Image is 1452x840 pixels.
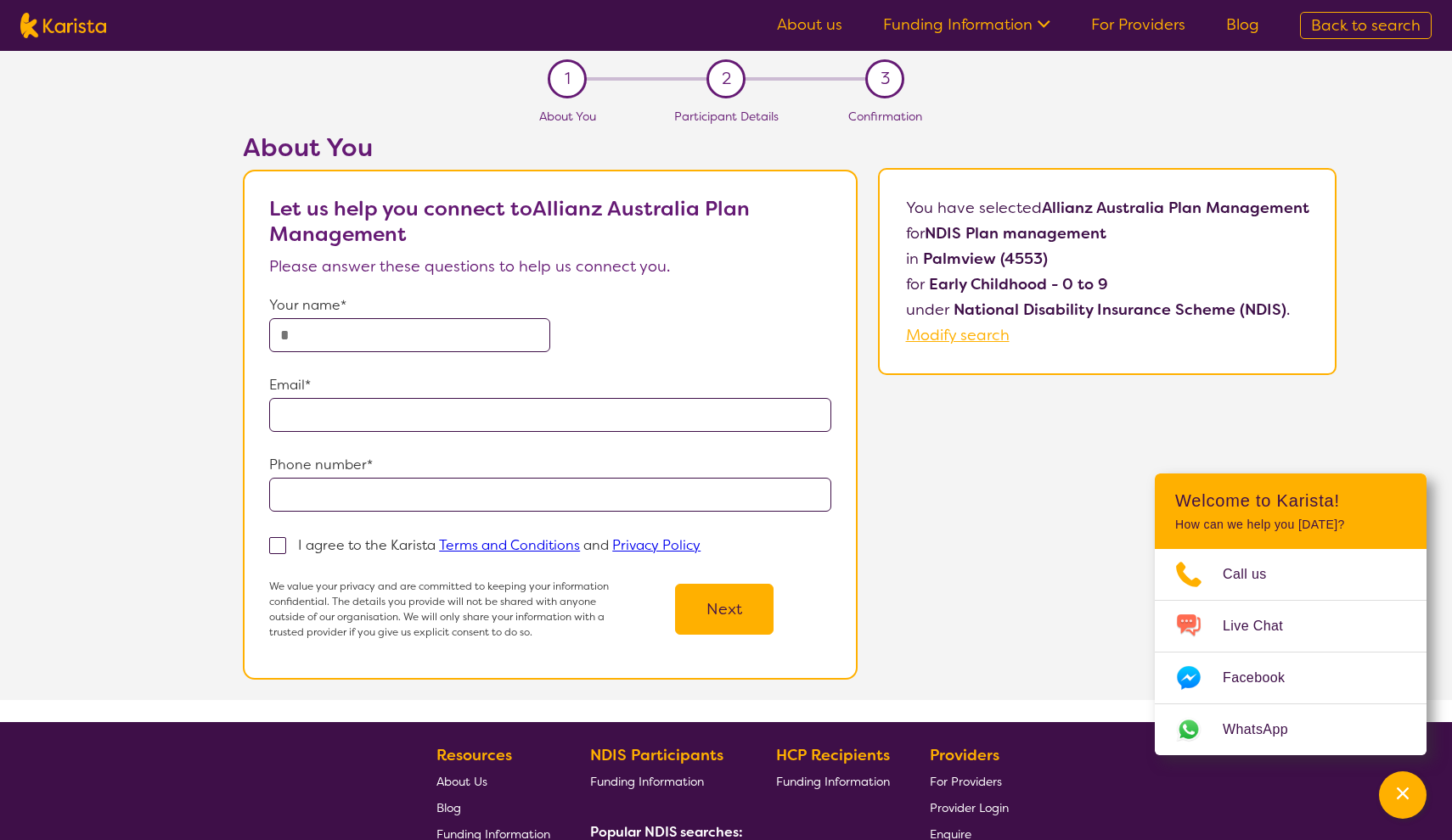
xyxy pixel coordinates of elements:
[1223,665,1305,691] span: Facebook
[930,768,1009,794] a: For Providers
[269,293,831,318] p: Your name*
[906,221,1309,246] p: for
[269,452,831,478] p: Phone number*
[929,274,1108,294] b: Early Childhood - 0 to 9
[674,109,779,124] span: Participant Details
[923,249,1048,269] b: Palmview (4553)
[1175,518,1406,532] p: How can we help you [DATE]?
[1155,549,1427,755] ul: Choose channel
[883,14,1050,35] a: Funding Information
[1042,198,1309,218] b: Allianz Australia Plan Management
[1226,14,1259,35] a: Blog
[565,66,571,92] span: 1
[1223,562,1287,587] span: Call us
[848,109,922,124] span: Confirmation
[20,13,106,38] img: Karista logo
[539,109,596,124] span: About You
[777,14,842,35] a: About us
[906,195,1309,348] p: You have selected
[776,774,890,789] span: Funding Information
[1223,613,1303,639] span: Live Chat
[1311,15,1421,36] span: Back to search
[269,372,831,398] p: Email*
[1379,771,1427,819] button: Channel Menu
[954,300,1286,320] b: National Disability Insurance Scheme (NDIS)
[1155,704,1427,755] a: Web link opens in a new tab.
[930,794,1009,820] a: Provider Login
[436,794,550,820] a: Blog
[925,223,1106,244] b: NDIS Plan management
[776,745,890,765] b: HCP Recipients
[906,246,1309,272] p: in
[1155,473,1427,755] div: Channel Menu
[1223,717,1308,742] span: WhatsApp
[675,584,774,635] button: Next
[881,66,890,92] span: 3
[436,774,487,789] span: About Us
[906,325,1010,345] a: Modify search
[1175,490,1406,511] h2: Welcome to Karista!
[436,768,550,794] a: About Us
[930,745,999,765] b: Providers
[269,195,750,248] b: Let us help you connect to Allianz Australia Plan Management
[930,800,1009,815] span: Provider Login
[1091,14,1185,35] a: For Providers
[436,745,512,765] b: Resources
[590,774,704,789] span: Funding Information
[612,536,701,554] a: Privacy Policy
[1300,12,1432,39] a: Back to search
[298,536,701,554] p: I agree to the Karista and
[269,254,831,279] p: Please answer these questions to help us connect you.
[906,272,1309,297] p: for
[590,768,736,794] a: Funding Information
[590,745,723,765] b: NDIS Participants
[930,774,1002,789] span: For Providers
[776,768,890,794] a: Funding Information
[436,800,461,815] span: Blog
[269,579,617,640] p: We value your privacy and are committed to keeping your information confidential. The details you...
[243,132,858,163] h2: About You
[906,297,1309,322] p: under .
[439,536,580,554] a: Terms and Conditions
[722,66,731,92] span: 2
